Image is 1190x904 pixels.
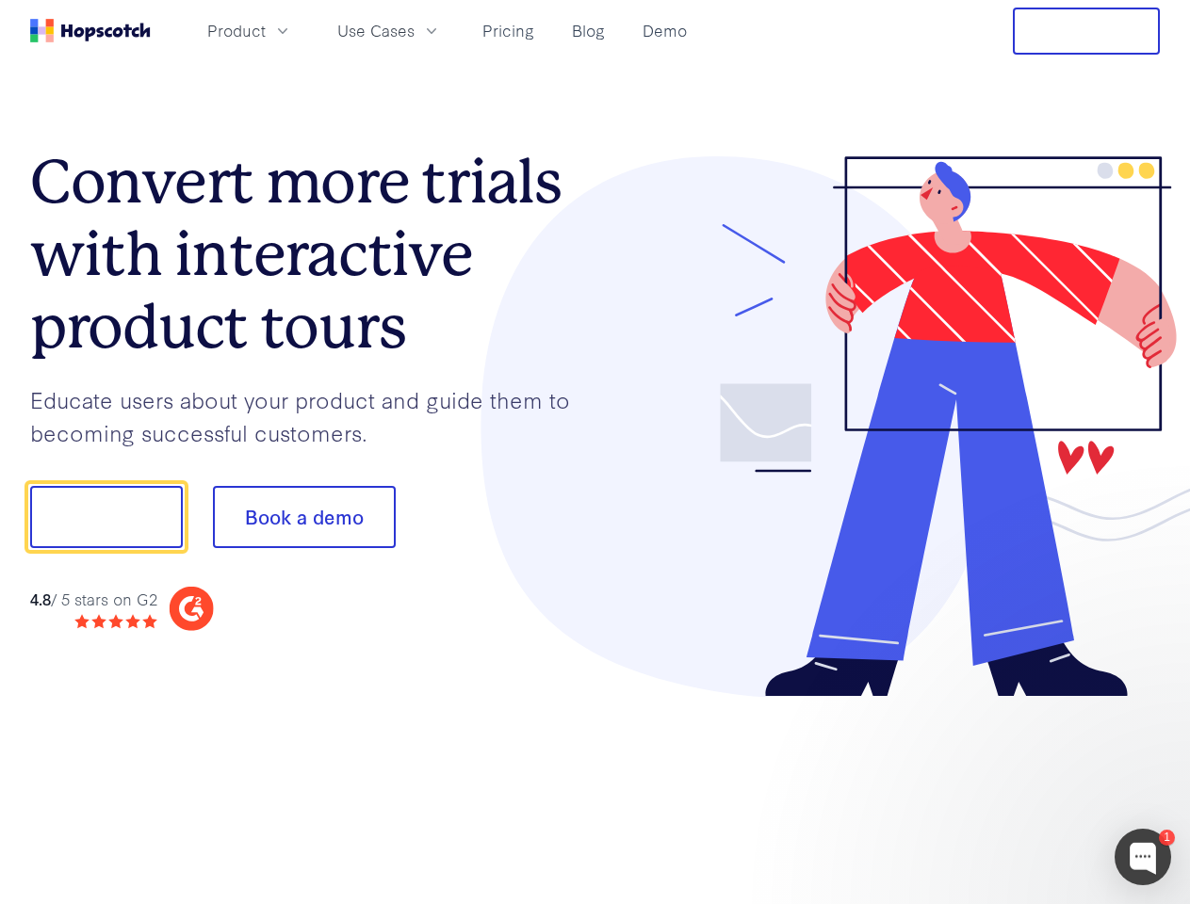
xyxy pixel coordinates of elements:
a: Demo [635,15,694,46]
button: Show me! [30,486,183,548]
strong: 4.8 [30,588,51,609]
a: Home [30,19,151,42]
div: / 5 stars on G2 [30,588,157,611]
button: Use Cases [326,15,452,46]
h1: Convert more trials with interactive product tours [30,146,595,363]
a: Pricing [475,15,542,46]
button: Free Trial [1013,8,1160,55]
p: Educate users about your product and guide them to becoming successful customers. [30,383,595,448]
a: Blog [564,15,612,46]
div: 1 [1159,830,1175,846]
button: Product [196,15,303,46]
span: Use Cases [337,19,415,42]
button: Book a demo [213,486,396,548]
span: Product [207,19,266,42]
